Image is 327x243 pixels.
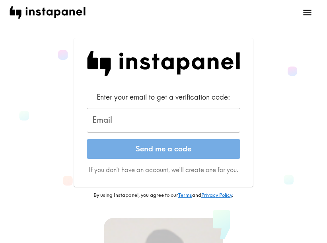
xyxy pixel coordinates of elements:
[10,6,86,19] img: instapanel
[87,92,240,102] div: Enter your email to get a verification code:
[201,192,232,198] a: Privacy Policy
[297,2,317,23] button: open menu
[178,192,192,198] a: Terms
[87,51,240,76] img: Instapanel
[87,139,240,159] button: Send me a code
[87,165,240,174] p: If you don't have an account, we'll create one for you.
[74,192,253,199] p: By using Instapanel, you agree to our and .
